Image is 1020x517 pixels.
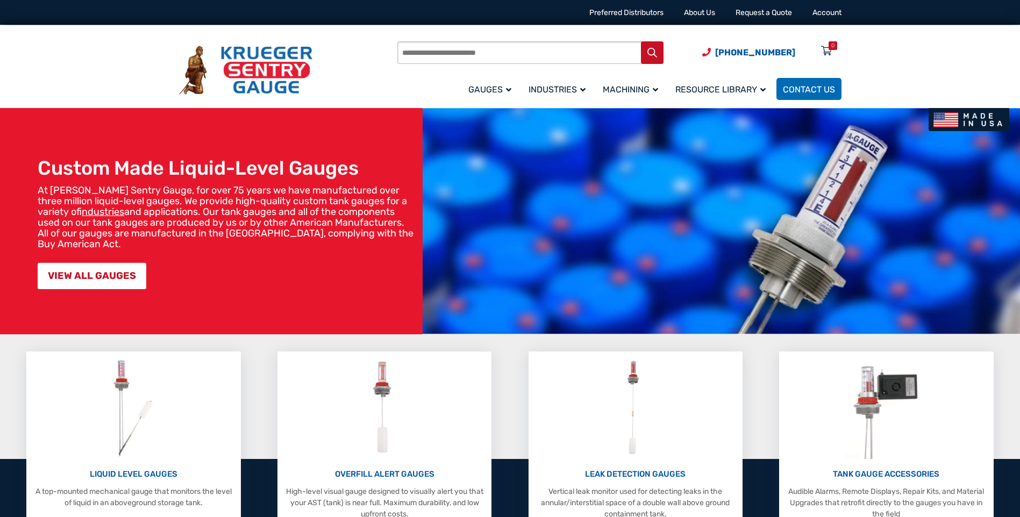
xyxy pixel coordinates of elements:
[843,357,930,459] img: Tank Gauge Accessories
[684,8,715,17] a: About Us
[179,46,312,95] img: Krueger Sentry Gauge
[784,468,988,480] p: TANK GAUGE ACCESSORIES
[596,76,669,102] a: Machining
[715,47,795,58] span: [PHONE_NUMBER]
[603,84,658,95] span: Machining
[675,84,766,95] span: Resource Library
[361,357,409,459] img: Overfill Alert Gauges
[462,76,522,102] a: Gauges
[783,84,835,95] span: Contact Us
[669,76,776,102] a: Resource Library
[736,8,792,17] a: Request a Quote
[589,8,664,17] a: Preferred Distributors
[38,263,146,289] a: VIEW ALL GAUGES
[614,357,657,459] img: Leak Detection Gauges
[812,8,841,17] a: Account
[105,357,162,459] img: Liquid Level Gauges
[529,84,586,95] span: Industries
[38,156,417,179] h1: Custom Made Liquid-Level Gauges
[831,41,834,50] div: 0
[32,486,235,508] p: A top-mounted mechanical gauge that monitors the level of liquid in an aboveground storage tank.
[32,468,235,480] p: LIQUID LEVEL GAUGES
[468,84,511,95] span: Gauges
[38,185,417,249] p: At [PERSON_NAME] Sentry Gauge, for over 75 years we have manufactured over three million liquid-l...
[929,108,1009,131] img: Made In USA
[702,46,795,59] a: Phone Number (920) 434-8860
[522,76,596,102] a: Industries
[776,78,841,100] a: Contact Us
[534,468,737,480] p: LEAK DETECTION GAUGES
[82,206,124,218] a: industries
[283,468,486,480] p: OVERFILL ALERT GAUGES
